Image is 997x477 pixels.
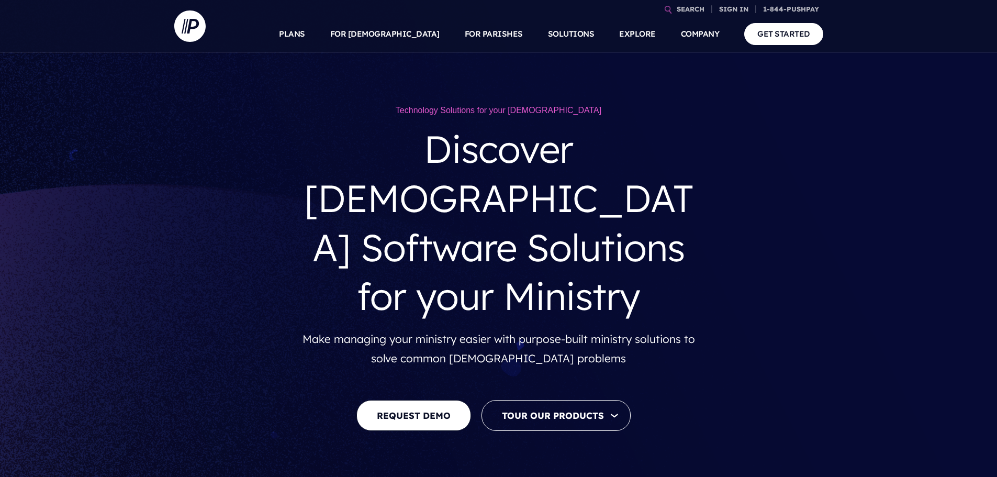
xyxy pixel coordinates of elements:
[481,400,631,431] button: Tour Our Products
[744,23,823,45] a: GET STARTED
[279,16,305,52] a: PLANS
[303,329,695,369] p: Make managing your ministry easier with purpose-built ministry solutions to solve common [DEMOGRA...
[465,16,523,52] a: FOR PARISHES
[303,105,695,116] h1: Technology Solutions for your [DEMOGRAPHIC_DATA]
[681,16,720,52] a: COMPANY
[356,400,471,431] a: REQUEST DEMO
[330,16,440,52] a: FOR [DEMOGRAPHIC_DATA]
[303,116,695,329] h3: Discover [DEMOGRAPHIC_DATA] Software Solutions for your Ministry
[548,16,595,52] a: SOLUTIONS
[619,16,656,52] a: EXPLORE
